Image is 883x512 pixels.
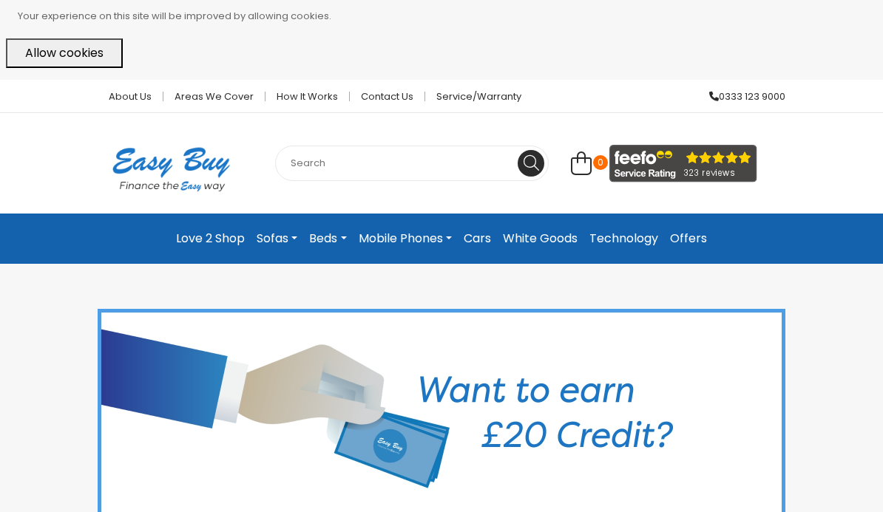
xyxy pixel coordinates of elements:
[251,225,303,252] a: Sofas
[350,92,425,101] a: Contact Us
[425,92,521,101] a: Service/Warranty
[583,225,664,252] a: Technology
[571,160,592,177] a: 0
[593,155,608,170] span: 0
[18,6,877,27] p: Your experience on this site will be improved by allowing cookies.
[163,92,265,101] a: Areas we cover
[303,225,352,252] a: Beds
[275,146,549,181] input: Search
[664,225,713,252] a: Offers
[6,38,123,68] button: Allow cookies
[170,225,251,252] a: Love 2 Shop
[698,92,785,101] a: 0333 123 9000
[98,92,163,101] a: About Us
[458,225,497,252] a: Cars
[353,225,458,252] a: Mobile Phones
[609,145,757,182] img: feefo_logo
[265,92,350,101] a: How it works
[98,128,245,211] img: Easy Buy
[497,225,583,252] a: White Goods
